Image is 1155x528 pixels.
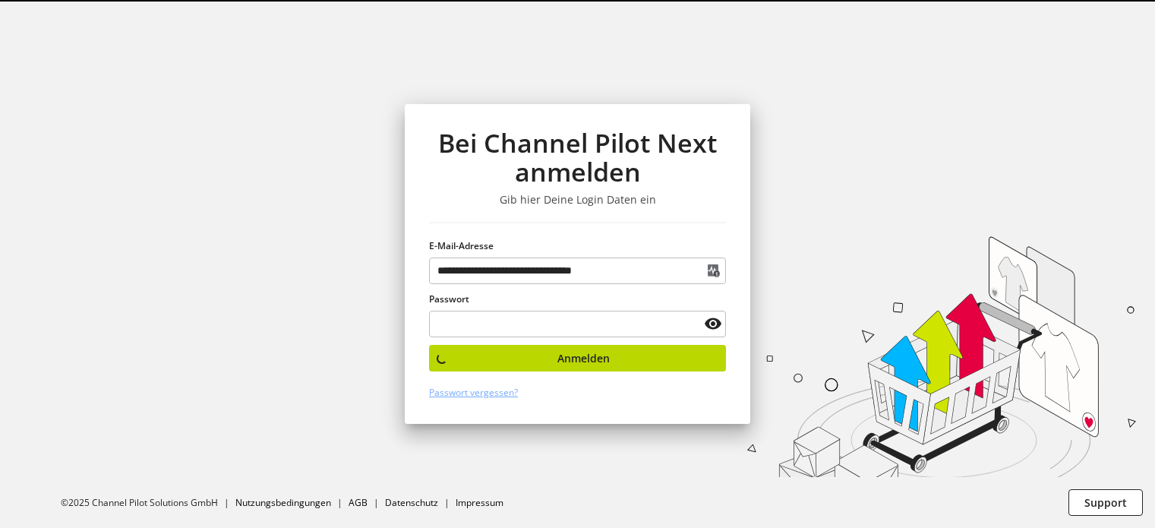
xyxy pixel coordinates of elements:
a: Datenschutz [385,496,438,509]
button: Support [1068,489,1143,516]
span: Support [1084,495,1127,511]
li: ©2025 Channel Pilot Solutions GmbH [61,496,235,510]
span: Passwort [429,292,469,305]
a: Impressum [456,496,503,509]
a: AGB [349,496,368,509]
a: Nutzungsbedingungen [235,496,331,509]
a: Passwort vergessen? [429,386,518,399]
span: E-Mail-Adresse [429,239,494,252]
h1: Bei Channel Pilot Next anmelden [429,128,726,187]
h3: Gib hier Deine Login Daten ein [429,193,726,207]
